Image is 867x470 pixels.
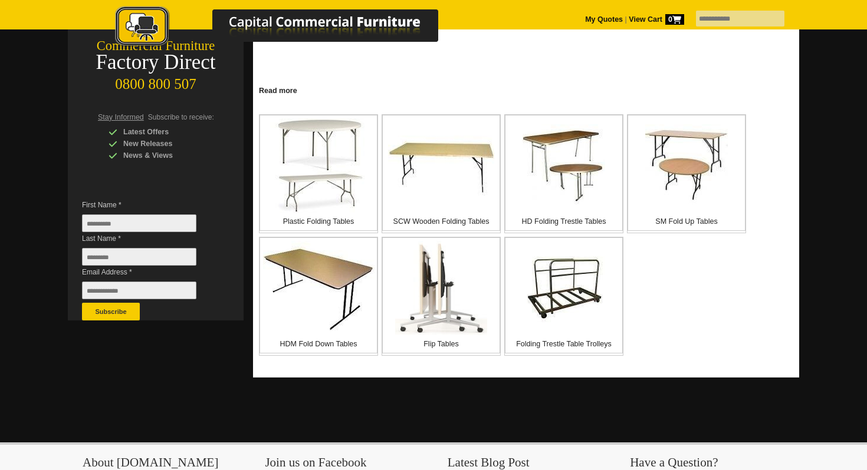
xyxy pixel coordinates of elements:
a: View Cart0 [627,15,684,24]
input: Email Address * [82,282,196,299]
input: First Name * [82,214,196,232]
img: HDM Fold Down Tables [263,241,375,335]
div: New Releases [109,138,221,150]
strong: View Cart [629,15,684,24]
span: Subscribe to receive: [148,113,214,121]
a: SCW Wooden Folding Tables SCW Wooden Folding Tables [382,114,501,233]
p: Plastic Folding Tables [260,216,377,227]
img: Plastic Folding Tables [270,118,367,213]
button: Subscribe [82,303,140,320]
div: Commercial Furniture [68,38,244,54]
p: HD Folding Trestle Tables [505,216,622,227]
img: SCW Wooden Folding Tables [388,135,494,196]
input: Last Name * [82,248,196,266]
div: News & Views [109,150,221,161]
div: Latest Offers [109,126,221,138]
a: Capital Commercial Furniture Logo [83,6,495,52]
span: Stay Informed [98,113,144,121]
img: Flip Tables [395,241,487,335]
span: First Name * [82,199,214,211]
a: HDM Fold Down Tables HDM Fold Down Tables [259,237,378,356]
span: Last Name * [82,233,214,244]
span: 0 [665,14,684,25]
a: SM Fold Up Tables SM Fold Up Tables [627,114,746,233]
div: 0800 800 507 [68,70,244,92]
img: Folding Trestle Table Trolleys [523,247,605,329]
div: Factory Direct [68,54,244,71]
a: My Quotes [585,15,623,24]
span: Email Address * [82,266,214,278]
a: HD Folding Trestle Tables HD Folding Trestle Tables [504,114,623,233]
img: SM Fold Up Tables [645,124,728,207]
p: Folding Trestle Table Trolleys [505,338,622,350]
a: Click to read more [253,82,799,97]
p: Flip Tables [383,338,500,350]
img: HD Folding Trestle Tables [523,124,605,207]
p: HDM Fold Down Tables [260,338,377,350]
a: Folding Trestle Table Trolleys Folding Trestle Table Trolleys [504,237,623,356]
a: Plastic Folding Tables Plastic Folding Tables [259,114,378,233]
p: SM Fold Up Tables [628,216,745,227]
img: Capital Commercial Furniture Logo [83,6,495,49]
a: Flip Tables Flip Tables [382,237,501,356]
p: SCW Wooden Folding Tables [383,216,500,227]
